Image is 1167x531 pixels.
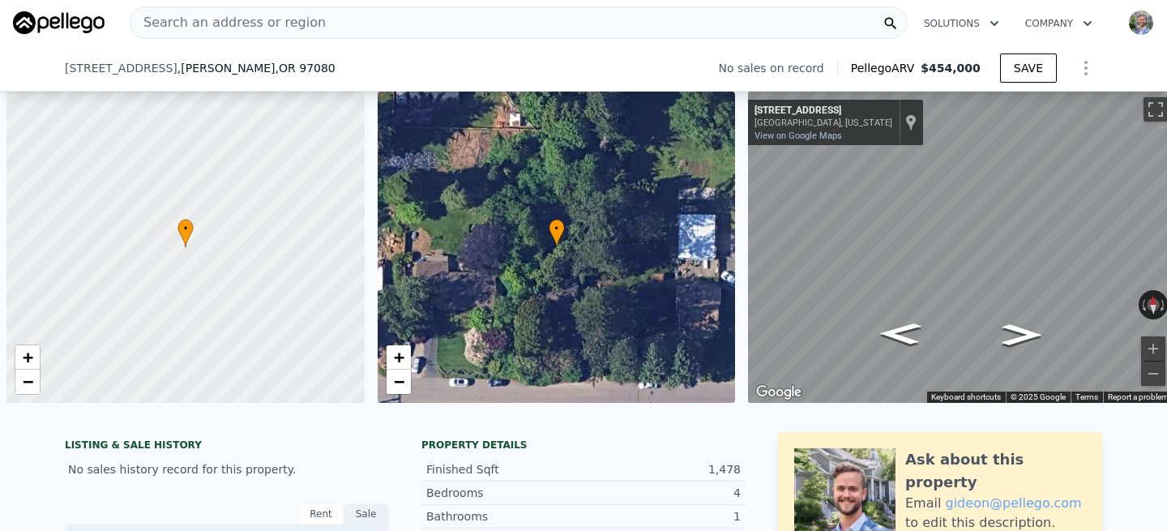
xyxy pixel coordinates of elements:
[921,62,981,75] span: $454,000
[583,485,741,501] div: 4
[130,13,326,32] span: Search an address or region
[1000,54,1057,83] button: SAVE
[387,370,411,394] a: Zoom out
[985,319,1058,350] path: Go East, SE 14th St
[754,118,892,128] div: [GEOGRAPHIC_DATA], [US_STATE]
[23,371,33,392] span: −
[905,113,917,131] a: Show location on map
[65,60,177,76] span: [STREET_ADDRESS]
[1012,9,1105,38] button: Company
[861,318,939,350] path: Go West, SE 14th St
[15,370,40,394] a: Zoom out
[1011,392,1066,401] span: © 2025 Google
[15,345,40,370] a: Zoom in
[344,503,389,525] div: Sale
[177,60,336,76] span: , [PERSON_NAME]
[426,485,583,501] div: Bedrooms
[177,221,194,236] span: •
[421,439,746,452] div: Property details
[13,11,105,34] img: Pellego
[549,221,565,236] span: •
[65,455,389,484] div: No sales history record for this property.
[905,448,1086,494] div: Ask about this property
[1128,10,1154,36] img: avatar
[276,62,336,75] span: , OR 97080
[911,9,1012,38] button: Solutions
[1141,362,1165,386] button: Zoom out
[851,60,921,76] span: Pellego ARV
[393,347,404,367] span: +
[1075,392,1098,401] a: Terms (opens in new tab)
[1141,336,1165,361] button: Zoom in
[426,461,583,477] div: Finished Sqft
[583,508,741,525] div: 1
[387,345,411,370] a: Zoom in
[23,347,33,367] span: +
[718,60,836,76] div: No sales on record
[1147,290,1160,319] button: Reset the view
[754,105,892,118] div: [STREET_ADDRESS]
[583,461,741,477] div: 1,478
[752,382,806,403] img: Google
[752,382,806,403] a: Open this area in Google Maps (opens a new window)
[177,219,194,247] div: •
[393,371,404,392] span: −
[931,392,1001,403] button: Keyboard shortcuts
[298,503,344,525] div: Rent
[426,508,583,525] div: Bathrooms
[754,131,842,141] a: View on Google Maps
[1070,52,1102,84] button: Show Options
[1139,290,1148,319] button: Rotate counterclockwise
[549,219,565,247] div: •
[65,439,389,455] div: LISTING & SALE HISTORY
[945,495,1081,511] a: gideon@pellego.com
